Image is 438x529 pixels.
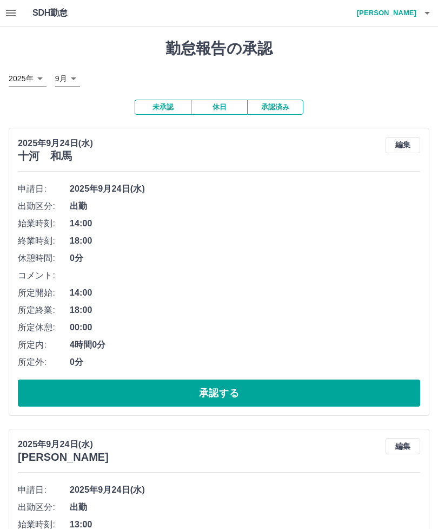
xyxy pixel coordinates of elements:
h1: 勤怠報告の承認 [9,40,429,58]
span: 00:00 [70,321,420,334]
span: 所定開始: [18,286,70,299]
div: 2025年 [9,71,47,87]
span: 18:00 [70,234,420,247]
span: 申請日: [18,484,70,497]
p: 2025年9月24日(水) [18,137,93,150]
span: 出勤 [70,501,420,514]
span: 所定終業: [18,304,70,317]
button: 承認する [18,380,420,407]
span: 所定内: [18,338,70,351]
span: 終業時刻: [18,234,70,247]
span: 始業時刻: [18,217,70,230]
span: 出勤区分: [18,200,70,213]
span: 18:00 [70,304,420,317]
span: 申請日: [18,182,70,195]
h3: 十河 和馬 [18,150,93,162]
span: 4時間0分 [70,338,420,351]
span: コメント: [18,269,70,282]
span: 休憩時間: [18,252,70,265]
span: 所定外: [18,356,70,369]
span: 2025年9月24日(水) [70,484,420,497]
span: 0分 [70,252,420,265]
span: 0分 [70,356,420,369]
span: 14:00 [70,286,420,299]
span: 出勤区分: [18,501,70,514]
span: 出勤 [70,200,420,213]
button: 未承認 [135,100,191,115]
div: 9月 [55,71,80,87]
button: 承認済み [247,100,303,115]
button: 休日 [191,100,247,115]
button: 編集 [386,438,420,454]
h3: [PERSON_NAME] [18,451,109,463]
p: 2025年9月24日(水) [18,438,109,451]
span: 14:00 [70,217,420,230]
span: 所定休憩: [18,321,70,334]
span: 2025年9月24日(水) [70,182,420,195]
button: 編集 [386,137,420,153]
